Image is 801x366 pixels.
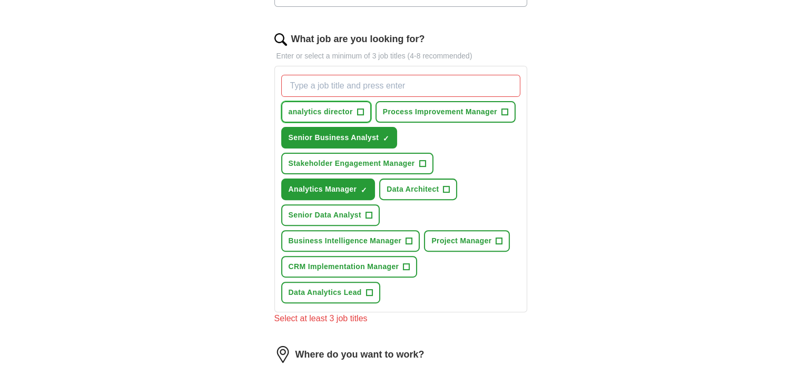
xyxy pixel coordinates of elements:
[383,134,389,143] span: ✓
[281,256,418,278] button: CRM Implementation Manager
[431,235,491,246] span: Project Manager
[387,184,439,195] span: Data Architect
[289,158,415,169] span: Stakeholder Engagement Manager
[274,51,527,62] p: Enter or select a minimum of 3 job titles (4-8 recommended)
[289,235,402,246] span: Business Intelligence Manager
[289,287,362,298] span: Data Analytics Lead
[281,204,380,226] button: Senior Data Analyst
[383,106,497,117] span: Process Improvement Manager
[379,179,457,200] button: Data Architect
[281,179,375,200] button: Analytics Manager✓
[289,184,357,195] span: Analytics Manager
[289,106,353,117] span: analytics director
[291,32,425,46] label: What job are you looking for?
[281,230,420,252] button: Business Intelligence Manager
[289,210,361,221] span: Senior Data Analyst
[274,312,527,325] div: Select at least 3 job titles
[289,132,379,143] span: Senior Business Analyst
[289,261,399,272] span: CRM Implementation Manager
[274,33,287,46] img: search.png
[295,348,424,362] label: Where do you want to work?
[274,346,291,363] img: location.png
[281,75,520,97] input: Type a job title and press enter
[424,230,510,252] button: Project Manager
[281,282,380,303] button: Data Analytics Lead
[281,153,433,174] button: Stakeholder Engagement Manager
[281,101,371,123] button: analytics director
[361,186,367,194] span: ✓
[281,127,398,149] button: Senior Business Analyst✓
[375,101,516,123] button: Process Improvement Manager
